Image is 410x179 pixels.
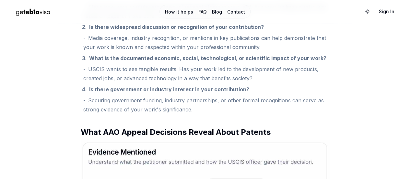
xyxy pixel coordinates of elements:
[81,127,330,137] h3: What AAO Appeal Decisions Reveal About Patents
[159,5,251,19] nav: Main
[227,9,245,15] a: Contact
[165,9,193,15] a: How it helps
[10,6,56,18] img: geteb1avisa logo
[89,55,326,61] strong: What is the documented economic, social, technological, or scientific impact of your work?
[89,86,249,93] strong: Is there government or industry interest in your contribution?
[212,9,222,15] a: Blog
[198,9,207,15] a: FAQ
[83,96,330,114] li: Securing government funding, industry partnerships, or other formal recognitions can serve as str...
[83,33,330,52] li: Media coverage, industry recognition, or mentions in key publications can help demonstrate that y...
[89,24,264,30] strong: Is there widespread discussion or recognition of your contribution?
[10,6,140,18] a: Home Page
[83,65,330,83] li: USCIS wants to see tangible results. Has your work led to the development of new products, create...
[374,6,400,18] a: Sign In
